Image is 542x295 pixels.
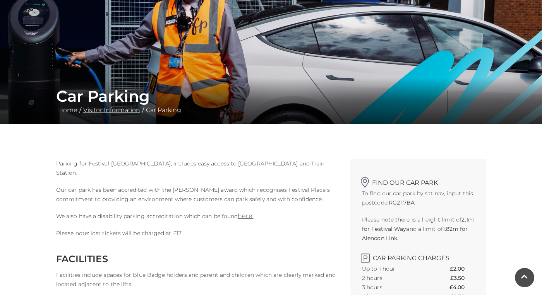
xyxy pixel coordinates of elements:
[362,189,474,207] p: To find our car park by sat nav, input this postcode:
[362,283,424,292] th: 3 hours
[56,228,339,238] p: Please note: lost tickets will be charged at £17
[56,253,339,264] h2: FACILITIES
[238,212,253,220] a: here.
[50,87,492,115] div: / /
[362,174,474,186] h2: Find our car park
[362,273,424,283] th: 2 hours
[81,106,142,114] a: Visitor Information
[56,106,79,114] a: Home
[362,264,424,273] th: Up to 1 hour
[362,251,474,262] h2: Car Parking Charges
[449,283,474,292] th: £4.00
[56,270,339,289] p: Facilities include spaces for Blue Badge holders and parent and children which are clearly marked...
[389,199,415,206] strong: RG21 7BA
[450,273,474,283] th: £3.50
[362,215,474,243] p: Please note there is a height limit of and a limit of
[450,264,474,273] th: £2.00
[56,185,339,204] p: Our car park has been accredited with the [PERSON_NAME] award which recognises Festival Place's c...
[144,106,183,114] a: Car Parking
[56,211,339,221] p: We also have a disability parking accreditation which can be found
[56,160,324,176] span: Parking for Festival [GEOGRAPHIC_DATA], includes easy access to [GEOGRAPHIC_DATA] and Train Station.
[56,87,486,106] h1: Car Parking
